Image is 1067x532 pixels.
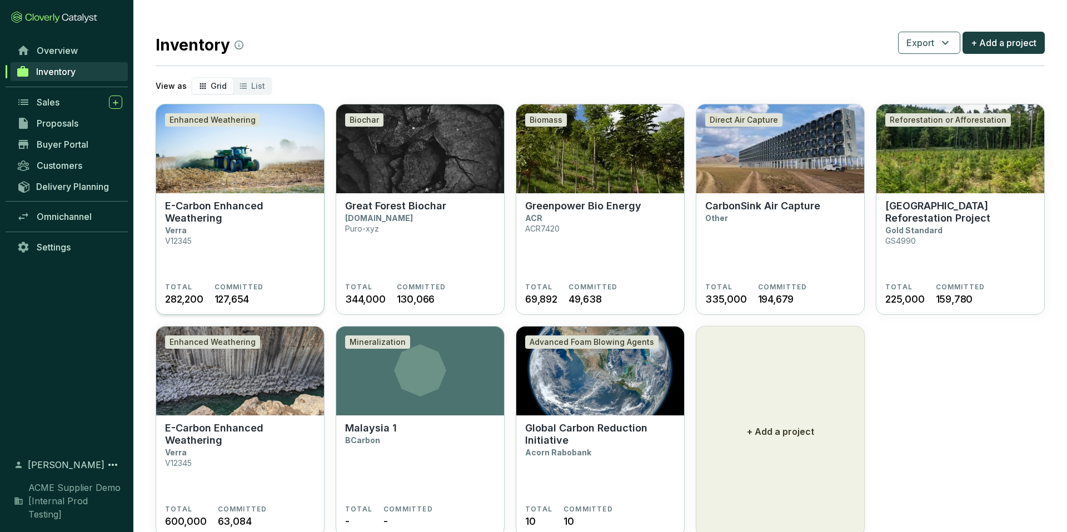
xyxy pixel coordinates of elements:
[705,283,732,292] span: TOTAL
[525,514,536,529] span: 10
[564,514,574,529] span: 10
[525,422,675,446] p: Global Carbon Reduction Initiative
[165,292,203,307] span: 282,200
[218,505,267,514] span: COMMITTED
[37,160,82,171] span: Customers
[11,135,128,154] a: Buyer Portal
[218,514,252,529] span: 63,084
[383,505,433,514] span: COMMITTED
[37,242,71,253] span: Settings
[215,292,250,307] span: 127,654
[516,327,684,415] img: Global Carbon Reduction Initiative
[525,335,659,349] div: Advanced Foam Blowing Agents
[345,505,372,514] span: TOTAL
[696,104,864,193] img: CarbonSink Air Capture
[569,292,602,307] span: 49,638
[165,236,192,245] p: V12345
[876,104,1045,315] a: Great Oaks Reforestation ProjectReforestation or Afforestation[GEOGRAPHIC_DATA] Reforestation Pro...
[525,292,557,307] span: 69,892
[397,283,446,292] span: COMMITTED
[397,292,435,307] span: 130,066
[156,104,324,193] img: E-Carbon Enhanced Weathering
[37,97,59,108] span: Sales
[516,104,684,193] img: Greenpower Bio Energy
[758,283,807,292] span: COMMITTED
[215,283,264,292] span: COMMITTED
[251,81,265,91] span: List
[885,200,1035,224] p: [GEOGRAPHIC_DATA] Reforestation Project
[516,104,685,315] a: Greenpower Bio EnergyBiomassGreenpower Bio EnergyACRACR7420TOTAL69,892COMMITTED49,638
[345,422,397,434] p: Malaysia 1
[191,77,272,95] div: segmented control
[165,225,187,235] p: Verra
[705,200,820,212] p: CarbonSink Air Capture
[525,283,552,292] span: TOTAL
[705,113,782,127] div: Direct Air Capture
[525,448,591,457] p: Acorn Rabobank
[36,181,109,192] span: Delivery Planning
[876,104,1044,193] img: Great Oaks Reforestation Project
[165,514,207,529] span: 600,000
[165,283,192,292] span: TOTAL
[156,327,324,415] img: E-Carbon Enhanced Weathering
[336,104,504,193] img: Great Forest Biochar
[11,207,128,226] a: Omnichannel
[936,283,985,292] span: COMMITTED
[37,139,88,150] span: Buyer Portal
[345,224,379,233] p: Puro-xyz
[37,211,92,222] span: Omnichannel
[345,213,413,223] p: [DOMAIN_NAME]
[885,292,925,307] span: 225,000
[165,422,315,446] p: E-Carbon Enhanced Weathering
[885,236,916,245] p: GS4990
[11,114,128,133] a: Proposals
[564,505,613,514] span: COMMITTED
[37,45,78,56] span: Overview
[936,292,973,307] span: 159,780
[525,224,560,233] p: ACR7420
[345,113,383,127] div: Biochar
[156,81,187,92] p: View as
[11,93,128,112] a: Sales
[165,458,192,468] p: V12345
[898,32,960,54] button: Export
[345,514,350,529] span: -
[705,213,728,223] p: Other
[336,104,505,315] a: Great Forest BiocharBiocharGreat Forest Biochar[DOMAIN_NAME]Puro-xyzTOTAL344,000COMMITTED130,066
[28,458,104,471] span: [PERSON_NAME]
[165,200,315,224] p: E-Carbon Enhanced Weathering
[165,505,192,514] span: TOTAL
[36,66,76,77] span: Inventory
[345,435,380,445] p: BCarbon
[525,213,542,223] p: ACR
[345,335,410,349] div: Mineralization
[885,283,913,292] span: TOTAL
[37,118,78,129] span: Proposals
[156,33,243,57] h2: Inventory
[525,505,552,514] span: TOTAL
[211,81,227,91] span: Grid
[696,104,865,315] a: CarbonSink Air CaptureDirect Air CaptureCarbonSink Air CaptureOtherTOTAL335,000COMMITTED194,679
[345,200,446,212] p: Great Forest Biochar
[28,481,122,521] span: ACME Supplier Demo [Internal Prod Testing]
[747,425,814,438] p: + Add a project
[345,283,372,292] span: TOTAL
[11,41,128,60] a: Overview
[11,177,128,195] a: Delivery Planning
[963,32,1045,54] button: + Add a project
[11,156,128,175] a: Customers
[165,113,260,127] div: Enhanced Weathering
[525,200,641,212] p: Greenpower Bio Energy
[705,292,747,307] span: 335,000
[165,448,187,457] p: Verra
[906,36,934,49] span: Export
[11,238,128,257] a: Settings
[758,292,794,307] span: 194,679
[345,292,386,307] span: 344,000
[383,514,388,529] span: -
[156,104,325,315] a: E-Carbon Enhanced WeatheringEnhanced WeatheringE-Carbon Enhanced WeatheringVerraV12345TOTAL282,20...
[525,113,567,127] div: Biomass
[885,113,1011,127] div: Reforestation or Afforestation
[885,225,943,235] p: Gold Standard
[11,62,128,81] a: Inventory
